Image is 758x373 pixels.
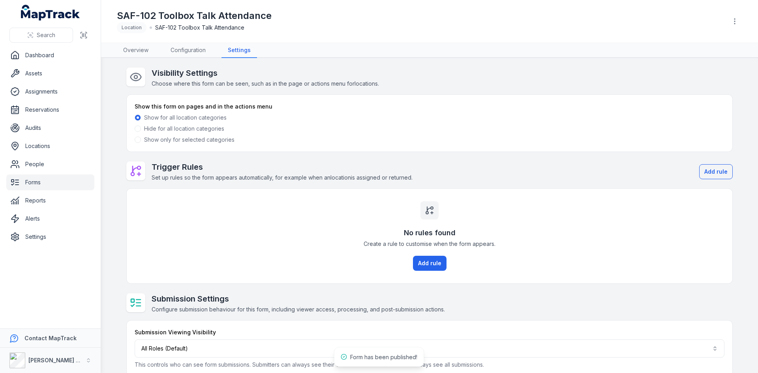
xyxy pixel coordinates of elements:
h2: Visibility Settings [152,67,379,79]
button: Add rule [413,256,447,271]
strong: [PERSON_NAME] Group [28,357,93,364]
a: Overview [117,43,155,58]
button: Add rule [699,164,733,179]
strong: Contact MapTrack [24,335,77,341]
a: Assets [6,66,94,81]
a: Audits [6,120,94,136]
a: Dashboard [6,47,94,63]
p: This controls who can see form submissions. Submitters can always see their own submissions. Admi... [135,361,724,369]
a: Locations [6,138,94,154]
label: Submission Viewing Visibility [135,328,216,336]
a: Alerts [6,211,94,227]
span: Create a rule to customise when the form appears. [364,240,495,248]
a: Assignments [6,84,94,99]
h2: Trigger Rules [152,161,413,172]
label: Hide for all location categories [144,125,224,133]
a: Reservations [6,102,94,118]
span: SAF-102 Toolbox Talk Attendance [155,24,244,32]
a: Configuration [164,43,212,58]
h2: Submission Settings [152,293,445,304]
span: Form has been published! [350,354,417,360]
span: Set up rules so the form appears automatically, for example when an location is assigned or retur... [152,174,413,181]
h3: No rules found [404,227,456,238]
button: Search [9,28,73,43]
h1: SAF-102 Toolbox Talk Attendance [117,9,272,22]
div: Location [117,22,146,33]
button: All Roles (Default) [135,339,724,358]
a: Reports [6,193,94,208]
label: Show only for selected categories [144,136,235,144]
a: People [6,156,94,172]
span: Choose where this form can be seen, such as in the page or actions menu for locations . [152,80,379,87]
a: MapTrack [21,5,80,21]
a: Forms [6,174,94,190]
a: Settings [221,43,257,58]
span: Configure submission behaviour for this form, including viewer access, processing, and post-submi... [152,306,445,313]
a: Settings [6,229,94,245]
label: Show for all location categories [144,114,227,122]
span: Search [37,31,55,39]
label: Show this form on pages and in the actions menu [135,103,272,111]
